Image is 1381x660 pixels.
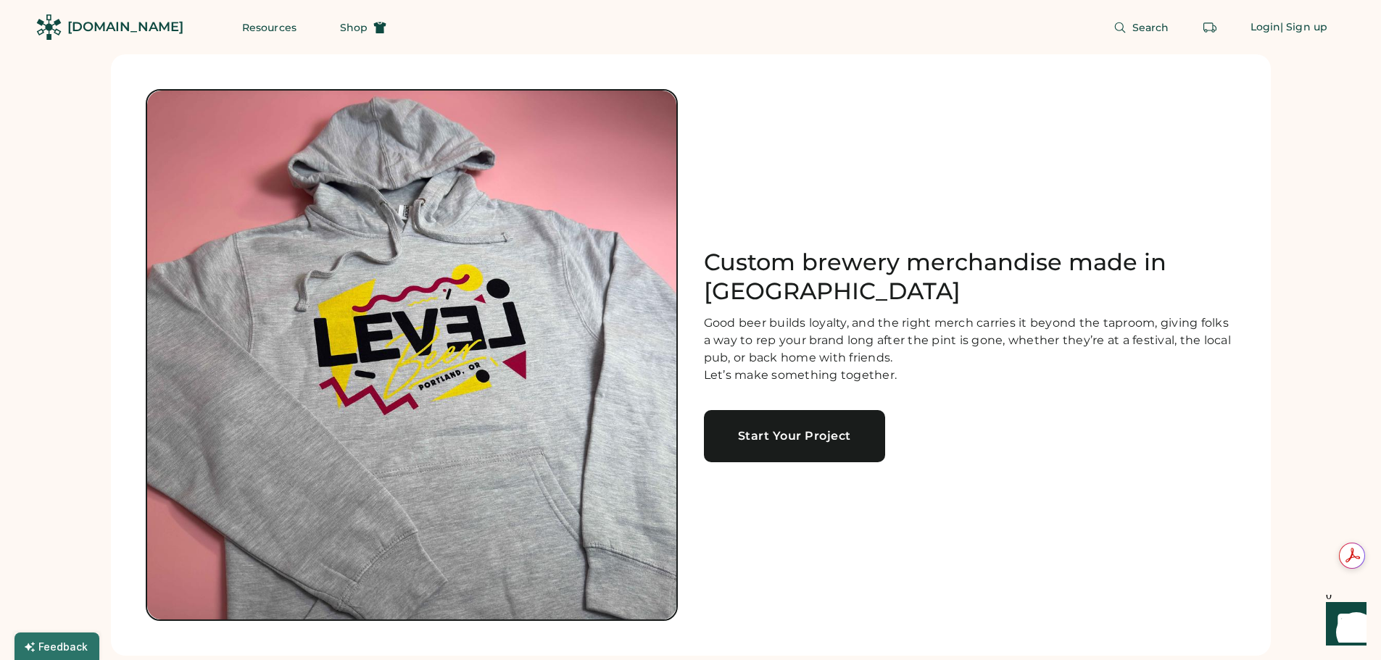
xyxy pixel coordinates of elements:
[1195,13,1224,42] button: Retrieve an order
[225,13,314,42] button: Resources
[704,248,1236,306] h1: Custom brewery merchandise made in [GEOGRAPHIC_DATA]
[1251,20,1281,35] div: Login
[147,91,676,619] img: Grey sweatshirt with screen printing for Level Beer
[67,18,183,36] div: [DOMAIN_NAME]
[36,14,62,40] img: Rendered Logo - Screens
[1132,22,1169,33] span: Search
[704,410,885,462] a: Start Your Project
[340,22,368,33] span: Shop
[1096,13,1187,42] button: Search
[721,430,868,442] div: Start Your Project
[1312,595,1374,657] iframe: Front Chat
[1280,20,1327,35] div: | Sign up
[323,13,404,42] button: Shop
[704,314,1236,384] div: Good beer builds loyalty, and the right merch carries it beyond the taproom, giving folks a way t...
